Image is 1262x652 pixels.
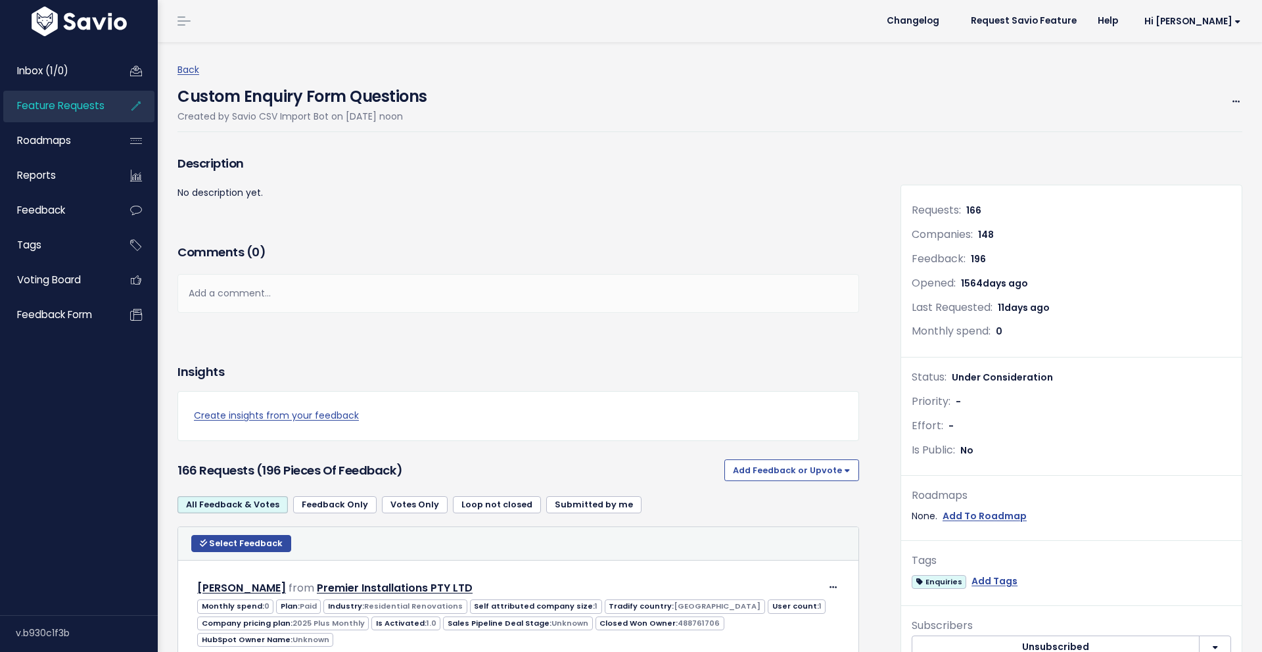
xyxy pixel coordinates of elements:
a: Votes Only [382,496,448,513]
span: Paid [300,601,317,611]
a: Request Savio Feature [960,11,1087,31]
button: Add Feedback or Upvote [724,459,859,480]
span: Requests: [912,202,961,218]
a: Tags [3,230,109,260]
span: 11 [998,301,1050,314]
span: Reports [17,168,56,182]
span: 1564 [961,277,1028,290]
a: Back [177,63,199,76]
span: Self attributed company size: [470,599,602,613]
span: Last Requested: [912,300,993,315]
span: Unknown [551,618,588,628]
span: Is Public: [912,442,955,457]
a: Create insights from your feedback [194,407,843,424]
a: Enquiries [912,573,966,590]
span: Unknown [292,634,329,645]
span: Subscribers [912,618,973,633]
span: Status: [912,369,947,384]
a: Feedback [3,195,109,225]
div: None. [912,508,1231,524]
span: Priority: [912,394,950,409]
a: Loop not closed [453,496,541,513]
a: Submitted by me [546,496,642,513]
span: Companies: [912,227,973,242]
a: Voting Board [3,265,109,295]
span: 0 [252,244,260,260]
span: Is Activated: [371,617,440,630]
a: All Feedback & Votes [177,496,288,513]
span: days ago [1004,301,1050,314]
span: 0 [264,601,269,611]
span: 148 [978,228,994,241]
span: 1 [595,601,597,611]
span: Tags [17,238,41,252]
a: Roadmaps [3,126,109,156]
div: Roadmaps [912,486,1231,505]
span: [GEOGRAPHIC_DATA] [674,601,760,611]
span: Opened: [912,275,956,291]
span: Select Feedback [209,538,283,549]
span: 488761706 [678,618,720,628]
span: Inbox (1/0) [17,64,68,78]
span: Tradify country: [605,599,765,613]
h3: 166 Requests (196 pieces of Feedback) [177,461,719,480]
span: No [960,444,973,457]
span: Industry: [323,599,467,613]
p: No description yet. [177,185,859,201]
span: - [956,395,961,408]
span: Company pricing plan: [197,617,369,630]
span: Feedback form [17,308,92,321]
span: HubSpot Owner Name: [197,633,333,647]
span: Feedback: [912,251,966,266]
span: 0 [996,325,1002,338]
a: Hi [PERSON_NAME] [1129,11,1251,32]
a: Add To Roadmap [943,508,1027,524]
span: Feedback [17,203,65,217]
span: Plan: [276,599,321,613]
span: Monthly spend: [197,599,273,613]
button: Select Feedback [191,535,291,552]
span: Residential Renovations [364,601,463,611]
div: v.b930c1f3b [16,616,158,650]
span: Hi [PERSON_NAME] [1144,16,1241,26]
div: Tags [912,551,1231,570]
div: Add a comment... [177,274,859,313]
span: User count: [768,599,826,613]
span: Roadmaps [17,133,71,147]
a: [PERSON_NAME] [197,580,286,595]
span: 196 [971,252,986,266]
span: Voting Board [17,273,81,287]
span: Enquiries [912,575,966,589]
span: 166 [966,204,981,217]
a: Feature Requests [3,91,109,121]
span: Monthly spend: [912,323,991,338]
span: 1.0 [427,618,436,628]
img: logo-white.9d6f32f41409.svg [28,7,130,36]
h3: Description [177,154,859,173]
h4: Custom Enquiry Form Questions [177,78,427,108]
span: Changelog [887,16,939,26]
h3: Insights [177,363,224,381]
h3: Comments ( ) [177,243,859,262]
span: Effort: [912,418,943,433]
span: Under Consideration [952,371,1053,384]
span: Created by Savio CSV Import Bot on [DATE] noon [177,110,403,123]
a: Feedback Only [293,496,377,513]
span: - [948,419,954,432]
span: Sales Pipeline Deal Stage: [443,617,592,630]
a: Feedback form [3,300,109,330]
span: from [289,580,314,595]
a: Premier Installations PTY LTD [317,580,473,595]
a: Inbox (1/0) [3,56,109,86]
span: 1 [819,601,822,611]
a: Add Tags [971,573,1017,590]
span: Feature Requests [17,99,105,112]
span: 2025 Plus Monthly [292,618,365,628]
a: Reports [3,160,109,191]
span: Closed Won Owner: [596,617,724,630]
a: Help [1087,11,1129,31]
span: days ago [983,277,1028,290]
